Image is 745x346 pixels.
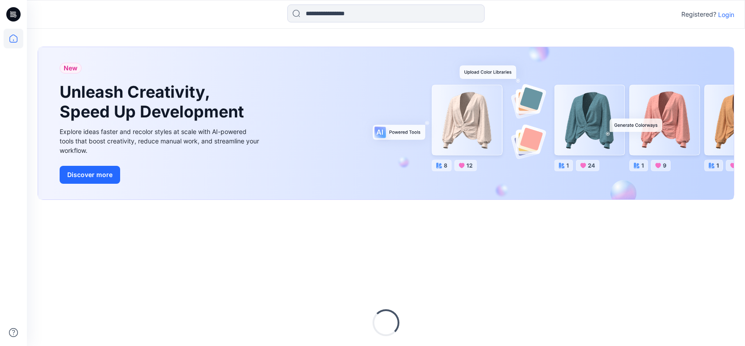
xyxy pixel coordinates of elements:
[60,127,261,155] div: Explore ideas faster and recolor styles at scale with AI-powered tools that boost creativity, red...
[64,63,78,74] span: New
[60,82,248,121] h1: Unleash Creativity, Speed Up Development
[718,10,734,19] p: Login
[681,9,716,20] p: Registered?
[60,166,120,184] button: Discover more
[60,166,261,184] a: Discover more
